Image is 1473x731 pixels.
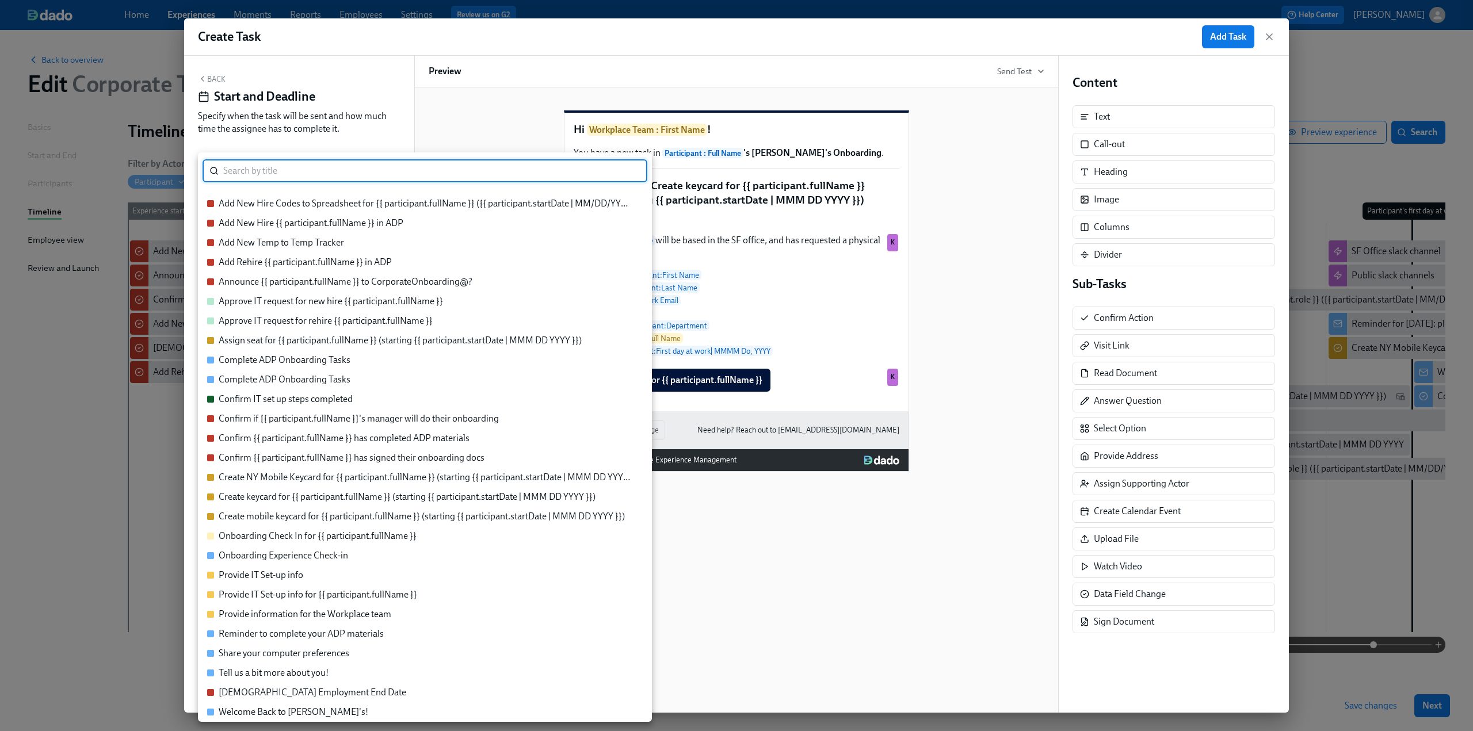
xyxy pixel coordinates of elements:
div: Reminder to complete your ADP materials [219,627,384,640]
div: Complete ADP Onboarding Tasks [219,354,350,366]
div: Confirm if {{ participant.fullName }}'s manager will do their onboarding [219,412,499,425]
div: Create keycard for {{ participant.fullName }} (starting {{ participant.startDate | MMM DD YYYY }}) [219,491,596,503]
div: Approve IT request for new hire {{ participant.fullName }} [219,295,443,308]
div: Share your computer preferences [219,647,349,660]
div: Confirm {{ participant.fullName }} has completed ADP materials [219,432,470,445]
div: Create mobile keycard for {{ participant.fullName }} (starting {{ participant.startDate | MMM DD ... [219,510,625,523]
div: Welcome Back to [PERSON_NAME]'s! [219,706,368,718]
div: Add New Temp to Temp Tracker [219,236,344,249]
div: Add Rehire {{ participant.fullName }} in ADP [219,256,392,269]
div: Provide IT Set-up info for {{ participant.fullName }} [219,588,417,601]
div: Create NY Mobile Keycard for {{ participant.fullName }} (starting {{ participant.startDate | MMM ... [219,471,631,484]
div: Add New Hire Codes to Spreadsheet for {{ participant.fullName }} ({{ participant.startDate | MM/D... [219,197,631,210]
div: Add New Hire {{ participant.fullName }} in ADP [219,217,403,229]
div: Confirm {{ participant.fullName }} has signed their onboarding docs [219,451,484,464]
input: Search by title [223,159,647,182]
div: Approve IT request for rehire {{ participant.fullName }} [219,315,433,327]
div: Announce {{ participant.fullName }} to CorporateOnboarding@? [219,275,472,288]
div: Assign seat for {{ participant.fullName }} (starting {{ participant.startDate | MMM DD YYYY }}) [219,334,582,347]
div: Confirm IT set up steps completed [219,393,353,405]
div: Onboarding Experience Check-in [219,549,348,562]
div: [DEMOGRAPHIC_DATA] Employment End Date [219,686,406,699]
div: Tell us a bit more about you! [219,667,329,679]
div: Provide information for the Workplace team [219,608,391,621]
div: Complete ADP Onboarding Tasks [219,373,350,386]
div: Provide IT Set-up info [219,569,303,581]
div: Onboarding Check In for {{ participant.fullName }} [219,530,417,542]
